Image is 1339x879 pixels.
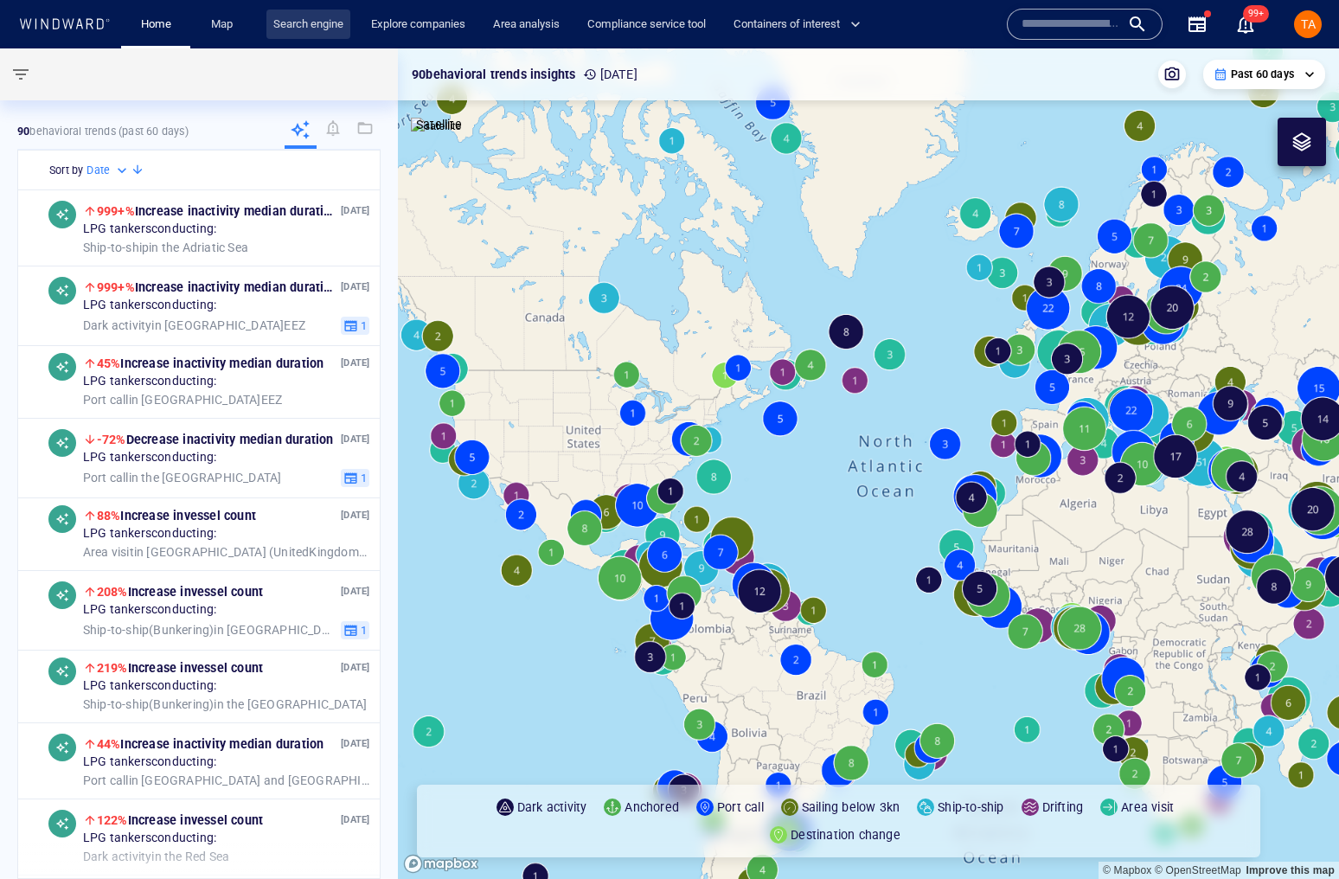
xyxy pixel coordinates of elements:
span: LPG tankers conducting: [83,221,216,237]
span: Port call [83,773,129,786]
span: in the [GEOGRAPHIC_DATA] [83,696,367,712]
button: Home [128,10,183,40]
span: 99+ [1243,5,1269,22]
a: Explore companies [364,10,472,40]
span: in [GEOGRAPHIC_DATA] and [GEOGRAPHIC_DATA] EEZ [83,773,370,788]
a: OpenStreetMap [1155,864,1241,876]
canvas: Map [398,48,1339,879]
span: LPG tankers conducting: [83,678,216,694]
p: [DATE] [341,507,369,523]
p: [DATE] [341,279,369,295]
span: Ship-to-ship ( Bunkering ) [83,622,215,636]
h6: Sort by [49,162,83,179]
p: Drifting [1042,797,1084,818]
button: 1 [341,316,369,335]
p: [DATE] [341,202,369,219]
p: [DATE] [341,431,369,447]
span: LPG tankers conducting: [83,374,216,389]
span: LPG tankers conducting: [83,831,216,846]
span: Increase in activity median duration [97,280,338,294]
p: 90 behavioral trends insights [412,64,576,85]
span: 44% [97,737,121,751]
span: in [GEOGRAPHIC_DATA] (UnitedKingdom) EEZ [83,544,370,560]
button: TA [1291,7,1325,42]
span: Port call [83,470,129,484]
span: LPG tankers conducting: [83,754,216,770]
span: 219% [97,661,128,675]
span: Decrease in activity median duration [97,433,334,446]
a: Area analysis [486,10,567,40]
span: Dark activity [83,318,152,331]
span: Increase in activity median duration [97,356,324,370]
span: 45% [97,356,121,370]
h6: Date [86,162,110,179]
p: Satellite [416,114,462,135]
button: Containers of interest [727,10,875,40]
div: Past 60 days [1214,67,1315,82]
p: [DATE] [341,812,369,828]
p: Dark activity [517,797,587,818]
span: Increase in activity median duration [97,204,338,218]
span: LPG tankers conducting: [83,298,216,313]
span: TA [1301,17,1316,31]
strong: 90 [17,125,29,138]
span: Containers of interest [734,15,861,35]
span: 1 [358,622,367,638]
div: Date [86,162,131,179]
p: [DATE] [341,583,369,600]
a: Map feedback [1246,864,1335,876]
span: -72% [97,433,126,446]
span: Increase in vessel count [97,813,263,827]
span: Increase in vessel count [97,509,256,523]
span: Increase in vessel count [97,661,263,675]
a: Compliance service tool [580,10,713,40]
span: Ship-to-ship [83,240,149,253]
button: 1 [341,620,369,639]
span: in the [GEOGRAPHIC_DATA] [83,470,282,485]
p: [DATE] [341,355,369,371]
p: Sailing below 3kn [802,797,900,818]
span: Increase in vessel count [97,585,263,599]
a: Mapbox logo [403,854,479,874]
p: Area visit [1121,797,1174,818]
span: Port call [83,392,129,406]
span: Ship-to-ship ( Bunkering ) [83,696,215,710]
a: Map [204,10,246,40]
p: Past 60 days [1231,67,1294,82]
p: Destination change [791,824,900,845]
iframe: Chat [1265,801,1326,866]
p: Port call [717,797,764,818]
span: 1 [358,318,367,333]
p: [DATE] [583,64,637,85]
span: 88% [97,509,121,523]
a: Search engine [266,10,350,40]
p: Ship-to-ship [938,797,1003,818]
a: Mapbox [1103,864,1151,876]
p: behavioral trends (Past 60 days) [17,124,189,139]
span: in [GEOGRAPHIC_DATA] EEZ [83,622,335,638]
span: Increase in activity median duration [97,737,324,751]
p: [DATE] [341,735,369,752]
span: LPG tankers conducting: [83,526,216,542]
span: in [GEOGRAPHIC_DATA] EEZ [83,392,282,407]
span: 999+% [97,280,135,294]
span: 208% [97,585,128,599]
button: 99+ [1235,14,1256,35]
span: LPG tankers conducting: [83,450,216,465]
div: Notification center [1235,14,1256,35]
img: satellite [411,118,462,135]
p: Anchored [625,797,679,818]
span: 122% [97,813,128,827]
a: Home [134,10,178,40]
p: [DATE] [341,659,369,676]
button: Map [197,10,253,40]
button: 1 [341,468,369,487]
span: in [GEOGRAPHIC_DATA] EEZ [83,318,305,333]
span: Area visit [83,544,134,558]
span: 999+% [97,204,135,218]
a: 99+ [1232,10,1259,38]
